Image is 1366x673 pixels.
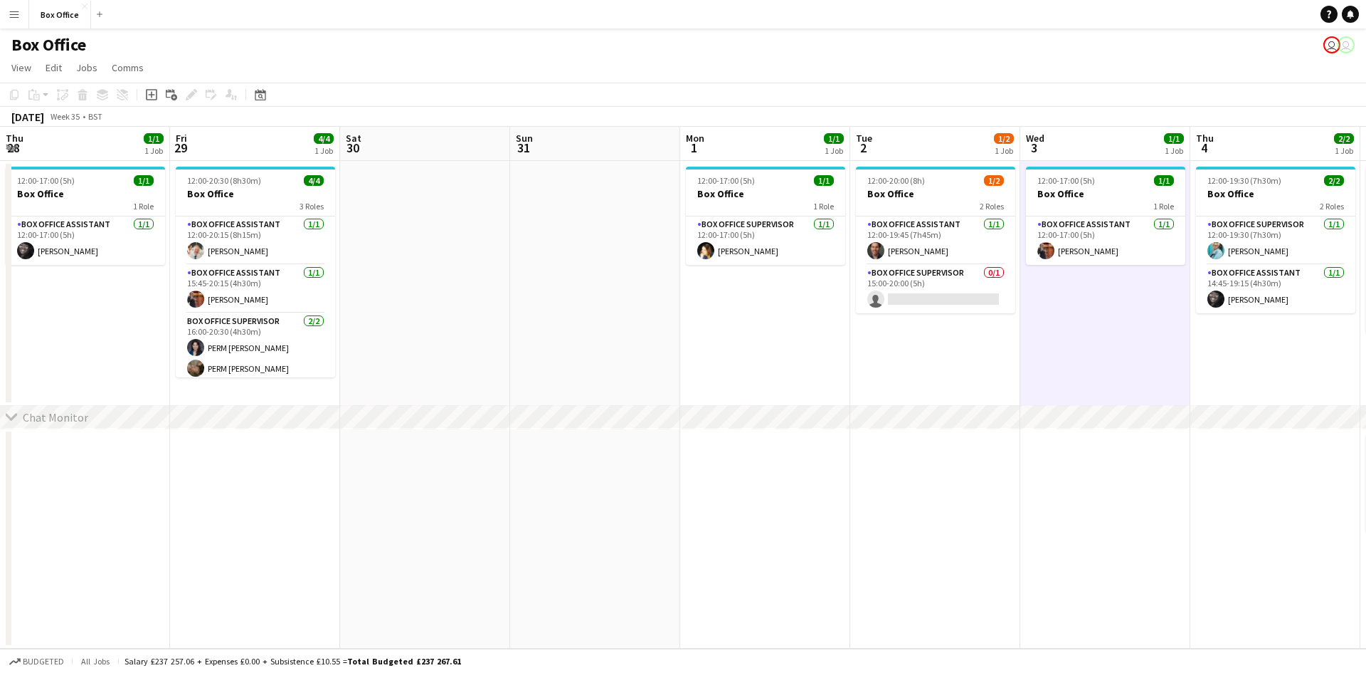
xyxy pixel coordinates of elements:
span: 1/2 [984,175,1004,186]
div: 1 Job [1165,145,1183,156]
app-user-avatar: Millie Haldane [1323,36,1340,53]
span: 4/4 [314,133,334,144]
app-job-card: 12:00-20:00 (8h)1/2Box Office2 RolesBox Office Assistant1/112:00-19:45 (7h45m)[PERSON_NAME]Box Of... [856,167,1015,313]
app-card-role: Box Office Supervisor2/216:00-20:30 (4h30m)PERM [PERSON_NAME]PERM [PERSON_NAME] [176,313,335,382]
span: View [11,61,31,74]
span: 1 Role [133,201,154,212]
span: Comms [112,61,144,74]
span: 1 [684,140,704,156]
div: 1 Job [144,145,163,156]
span: Thu [1196,132,1214,145]
span: 12:00-17:00 (5h) [17,175,75,186]
app-job-card: 12:00-17:00 (5h)1/1Box Office1 RoleBox Office Assistant1/112:00-17:00 (5h)[PERSON_NAME] [1026,167,1185,265]
div: 1 Job [1335,145,1353,156]
a: Comms [106,58,149,77]
app-card-role: Box Office Assistant1/115:45-20:15 (4h30m)[PERSON_NAME] [176,265,335,313]
span: 29 [174,140,187,156]
app-card-role: Box Office Assistant1/114:45-19:15 (4h30m)[PERSON_NAME] [1196,265,1355,313]
h3: Box Office [1196,187,1355,200]
button: Budgeted [7,654,66,669]
a: View [6,58,37,77]
span: 2 Roles [980,201,1004,212]
app-card-role: Box Office Supervisor1/112:00-19:30 (7h30m)[PERSON_NAME] [1196,216,1355,265]
span: Budgeted [23,657,64,667]
app-job-card: 12:00-20:30 (8h30m)4/4Box Office3 RolesBox Office Assistant1/112:00-20:15 (8h15m)[PERSON_NAME]Box... [176,167,335,377]
app-user-avatar: Millie Haldane [1338,36,1355,53]
span: 1/1 [824,133,844,144]
h3: Box Office [686,187,845,200]
span: 31 [514,140,533,156]
span: 12:00-20:30 (8h30m) [187,175,261,186]
div: 1 Job [825,145,843,156]
app-job-card: 12:00-17:00 (5h)1/1Box Office1 RoleBox Office Supervisor1/112:00-17:00 (5h)[PERSON_NAME] [686,167,845,265]
a: Jobs [70,58,103,77]
span: 12:00-17:00 (5h) [697,175,755,186]
app-job-card: 12:00-19:30 (7h30m)2/2Box Office2 RolesBox Office Supervisor1/112:00-19:30 (7h30m)[PERSON_NAME]Bo... [1196,167,1355,313]
span: 1/1 [814,175,834,186]
span: Tue [856,132,872,145]
span: 2/2 [1334,133,1354,144]
span: 4/4 [304,175,324,186]
span: 1/1 [1154,175,1174,186]
span: 12:00-17:00 (5h) [1037,175,1095,186]
span: 2/2 [1324,175,1344,186]
span: 2 Roles [1320,201,1344,212]
span: All jobs [78,656,112,667]
span: 1 Role [1153,201,1174,212]
div: 1 Job [314,145,333,156]
span: 2 [854,140,872,156]
div: [DATE] [11,110,44,124]
app-card-role: Box Office Assistant1/112:00-19:45 (7h45m)[PERSON_NAME] [856,216,1015,265]
span: 12:00-19:30 (7h30m) [1207,175,1281,186]
app-card-role: Box Office Assistant1/112:00-20:15 (8h15m)[PERSON_NAME] [176,216,335,265]
h3: Box Office [1026,187,1185,200]
div: Chat Monitor [23,410,88,424]
app-card-role: Box Office Supervisor0/115:00-20:00 (5h) [856,265,1015,313]
h1: Box Office [11,34,86,56]
a: Edit [40,58,68,77]
span: Sat [346,132,361,145]
span: Week 35 [47,111,83,122]
span: 1/1 [1164,133,1184,144]
h3: Box Office [176,187,335,200]
span: Thu [6,132,23,145]
span: Total Budgeted £237 267.61 [347,656,461,667]
span: 3 Roles [300,201,324,212]
span: 1/1 [134,175,154,186]
span: 1 Role [813,201,834,212]
span: 1/1 [144,133,164,144]
app-card-role: Box Office Assistant1/112:00-17:00 (5h)[PERSON_NAME] [1026,216,1185,265]
span: 30 [344,140,361,156]
span: Mon [686,132,704,145]
app-job-card: 12:00-17:00 (5h)1/1Box Office1 RoleBox Office Assistant1/112:00-17:00 (5h)[PERSON_NAME] [6,167,165,265]
app-card-role: Box Office Assistant1/112:00-17:00 (5h)[PERSON_NAME] [6,216,165,265]
span: 4 [1194,140,1214,156]
span: Fri [176,132,187,145]
span: Wed [1026,132,1044,145]
span: Sun [516,132,533,145]
div: Salary £237 257.06 + Expenses £0.00 + Subsistence £10.55 = [125,656,461,667]
div: BST [88,111,102,122]
span: 12:00-20:00 (8h) [867,175,925,186]
span: Jobs [76,61,97,74]
span: 3 [1024,140,1044,156]
button: Box Office [29,1,91,28]
app-card-role: Box Office Supervisor1/112:00-17:00 (5h)[PERSON_NAME] [686,216,845,265]
span: Edit [46,61,62,74]
div: 1 Job [995,145,1013,156]
span: 28 [4,140,23,156]
span: 1/2 [994,133,1014,144]
h3: Box Office [856,187,1015,200]
h3: Box Office [6,187,165,200]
